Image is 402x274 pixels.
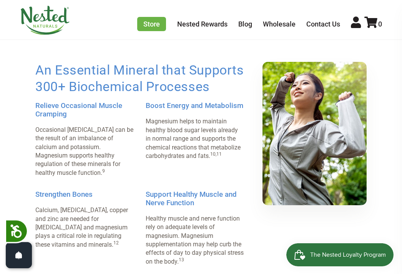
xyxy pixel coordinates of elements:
a: 0 [364,20,382,28]
span: 0 [378,20,382,28]
a: Store [137,17,166,31]
h3: Support Healthy Muscle and Nerve Function [146,191,244,207]
button: Open [6,242,32,268]
p: Magnesium helps to maintain healthy blood sugar levels already in normal range and supports the c... [146,117,244,160]
h3: Boost Energy and Metabolism [146,102,244,110]
img: Nested Naturals [20,6,70,35]
a: Blog [238,20,252,28]
sup: 12 [113,240,119,246]
img: Health Benefits [262,62,367,205]
a: Wholesale [263,20,296,28]
h2: An Essential Mineral that Supports 300+ Biochemical Processes [35,62,256,95]
p: Occasional [MEDICAL_DATA] can be the result of an imbalance of calcium and potassium. Magnesium s... [35,126,133,177]
sup: 10,11 [210,151,222,157]
a: Contact Us [306,20,340,28]
p: Healthy muscle and nerve function rely on adequate levels of magnesium. Magnesium supplementation... [146,214,244,266]
p: Calcium, [MEDICAL_DATA], copper and zinc are needed for [MEDICAL_DATA] and magnesium plays a crit... [35,206,133,249]
sup: 13 [179,257,184,262]
iframe: Button to open loyalty program pop-up [286,243,394,266]
h3: Strengthen Bones [35,191,133,199]
h3: Relieve Occasional Muscle Cramping [35,102,133,118]
a: Nested Rewards [177,20,228,28]
sup: 9 [102,168,105,174]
